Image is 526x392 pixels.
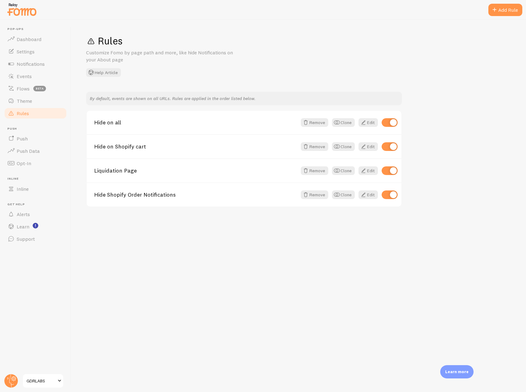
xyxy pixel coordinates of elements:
button: Help Article [86,68,121,77]
a: Edit [358,190,378,199]
a: Hide on Shopify cart [94,144,297,149]
a: Support [4,233,67,245]
span: Pop-ups [7,27,67,31]
a: Edit [358,118,378,127]
button: Remove [301,142,328,151]
a: Opt-In [4,157,67,169]
span: Settings [17,48,35,55]
button: Clone [332,190,355,199]
span: Support [17,236,35,242]
a: Hide on all [94,120,297,125]
button: Clone [332,166,355,175]
svg: <p>Watch New Feature Tutorials!</p> [33,223,38,228]
a: GDRLABS [22,373,64,388]
span: Rules [17,110,29,116]
span: Push Data [17,148,40,154]
span: Notifications [17,61,45,67]
span: Alerts [17,211,30,217]
span: Events [17,73,32,79]
a: Events [4,70,67,82]
a: Rules [4,107,67,119]
a: Inline [4,183,67,195]
a: Learn [4,220,67,233]
span: beta [33,86,46,91]
a: Notifications [4,58,67,70]
a: Edit [358,166,378,175]
button: Clone [332,142,355,151]
a: Push Data [4,145,67,157]
a: Push [4,132,67,145]
a: Dashboard [4,33,67,45]
div: Learn more [440,365,474,378]
a: Settings [4,45,67,58]
span: Push [17,136,28,142]
span: Inline [17,186,29,192]
p: By default, events are shown on all URLs. Rules are applied in the order listed below. [90,95,398,102]
img: fomo-relay-logo-orange.svg [6,2,37,17]
p: Learn more [445,369,469,375]
span: Dashboard [17,36,41,42]
a: Liquidation Page [94,168,297,173]
span: GDRLABS [27,377,56,385]
span: Theme [17,98,32,104]
button: Clone [332,118,355,127]
span: Get Help [7,202,67,206]
a: Hide Shopify Order Notifications [94,192,297,198]
span: Flows [17,85,30,92]
a: Edit [358,142,378,151]
span: Push [7,127,67,131]
button: Remove [301,190,328,199]
span: Learn [17,223,29,230]
a: Flows beta [4,82,67,95]
span: Inline [7,177,67,181]
a: Theme [4,95,67,107]
h1: Rules [86,35,511,47]
p: Customize Fomo by page path and more, like hide Notifications on your About page [86,49,234,63]
a: Alerts [4,208,67,220]
button: Remove [301,166,328,175]
span: Opt-In [17,160,31,166]
button: Remove [301,118,328,127]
